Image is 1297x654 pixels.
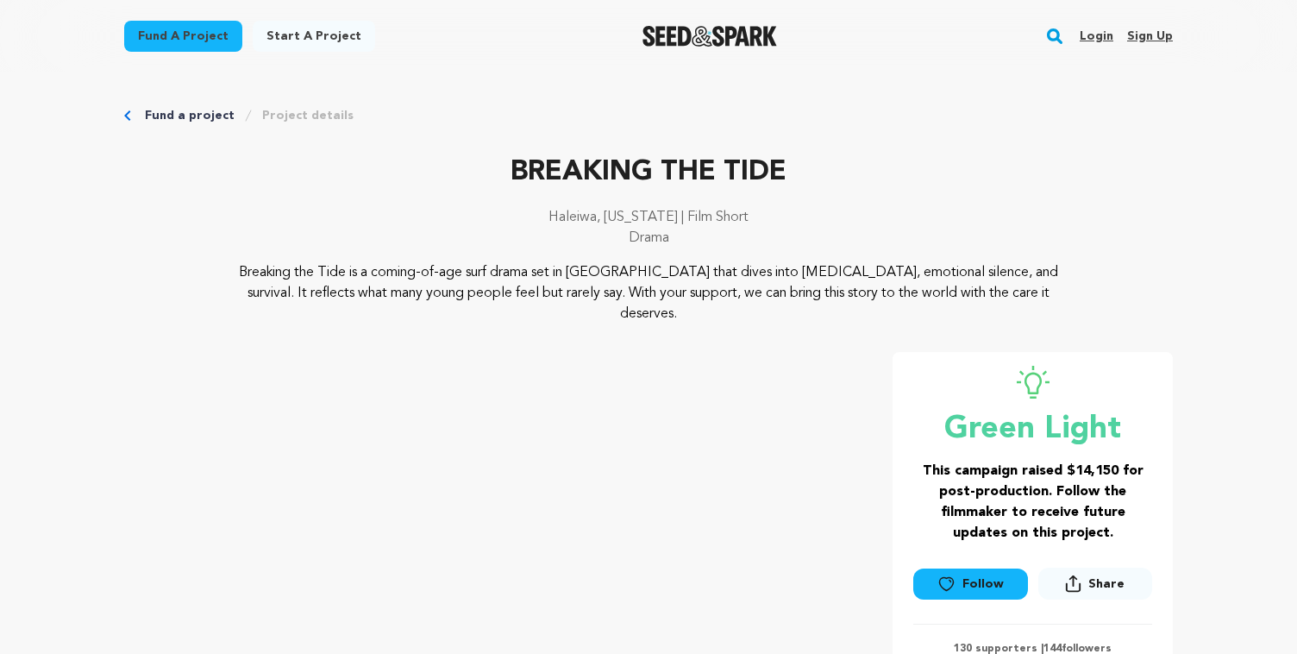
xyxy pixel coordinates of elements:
a: Seed&Spark Homepage [642,26,778,47]
a: Fund a project [145,107,235,124]
a: Login [1080,22,1113,50]
a: Follow [913,569,1027,600]
p: Drama [124,228,1173,248]
a: Fund a project [124,21,242,52]
button: Share [1038,568,1152,600]
div: Breadcrumb [124,107,1173,124]
a: Project details [262,107,354,124]
h3: This campaign raised $14,150 for post-production. Follow the filmmaker to receive future updates ... [913,461,1152,544]
span: Share [1038,568,1152,607]
p: BREAKING THE TIDE [124,152,1173,193]
a: Start a project [253,21,375,52]
p: Green Light [913,412,1152,447]
a: Sign up [1127,22,1173,50]
img: Seed&Spark Logo Dark Mode [642,26,778,47]
span: Share [1088,575,1125,593]
p: Breaking the Tide is a coming-of-age surf drama set in [GEOGRAPHIC_DATA] that dives into [MEDICAL... [229,262,1068,324]
span: 144 [1043,644,1062,654]
p: Haleiwa, [US_STATE] | Film Short [124,207,1173,228]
